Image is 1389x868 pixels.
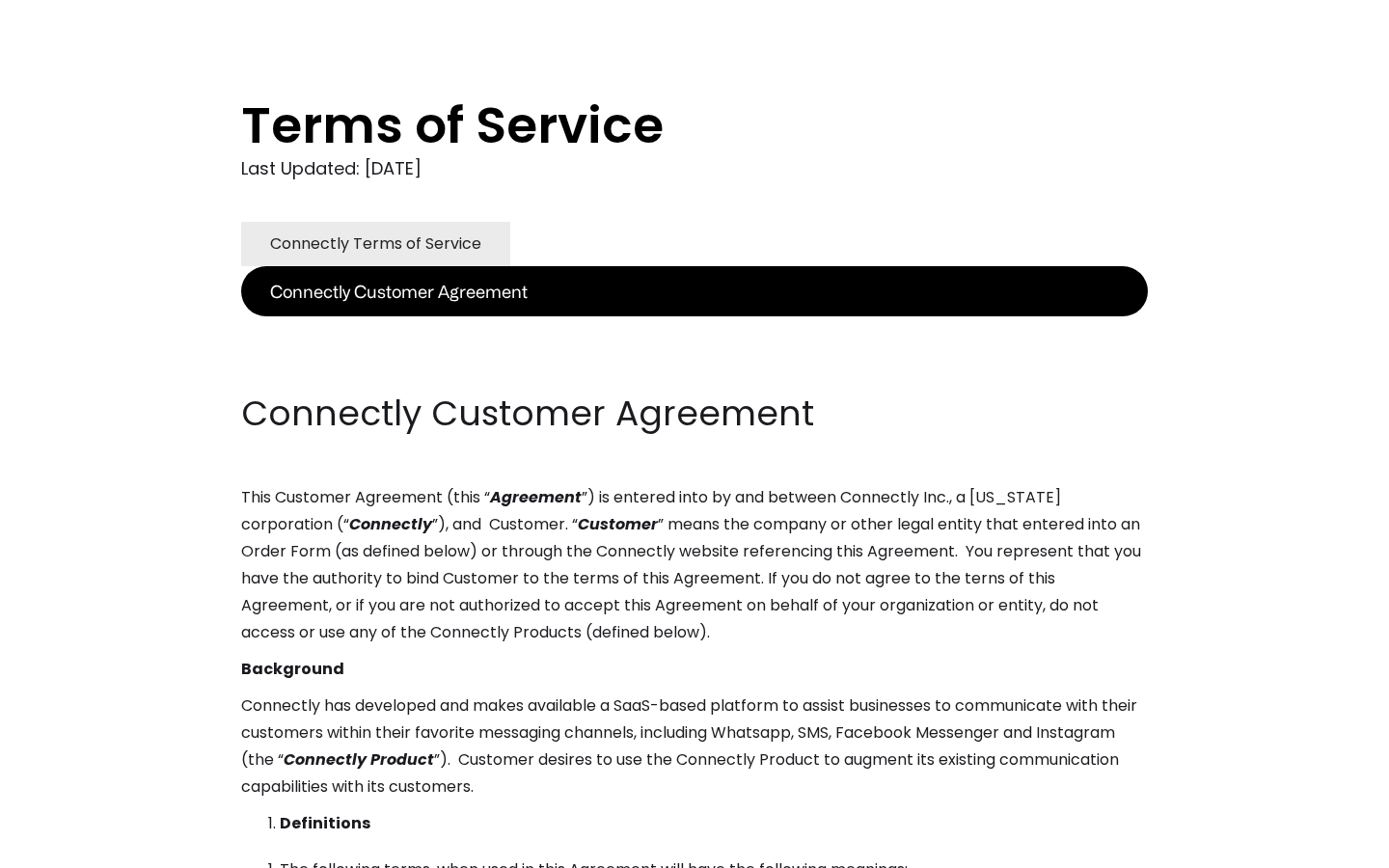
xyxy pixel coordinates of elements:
[349,513,432,535] em: Connectly
[241,316,1148,343] p: ‍
[241,154,1148,183] div: Last Updated: [DATE]
[19,832,116,861] aside: Language selected: English
[270,278,528,305] div: Connectly Customer Agreement
[270,231,481,258] div: Connectly Terms of Service
[284,748,434,771] em: Connectly Product
[241,353,1148,380] p: ‍
[39,834,116,861] ul: Language list
[241,658,344,680] strong: Background
[241,390,1148,438] h2: Connectly Customer Agreement
[241,484,1148,646] p: This Customer Agreement (this “ ”) is entered into by and between Connectly Inc., a [US_STATE] co...
[280,812,370,834] strong: Definitions
[241,96,1071,154] h1: Terms of Service
[578,513,658,535] em: Customer
[490,486,582,508] em: Agreement
[241,692,1148,800] p: Connectly has developed and makes available a SaaS-based platform to assist businesses to communi...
